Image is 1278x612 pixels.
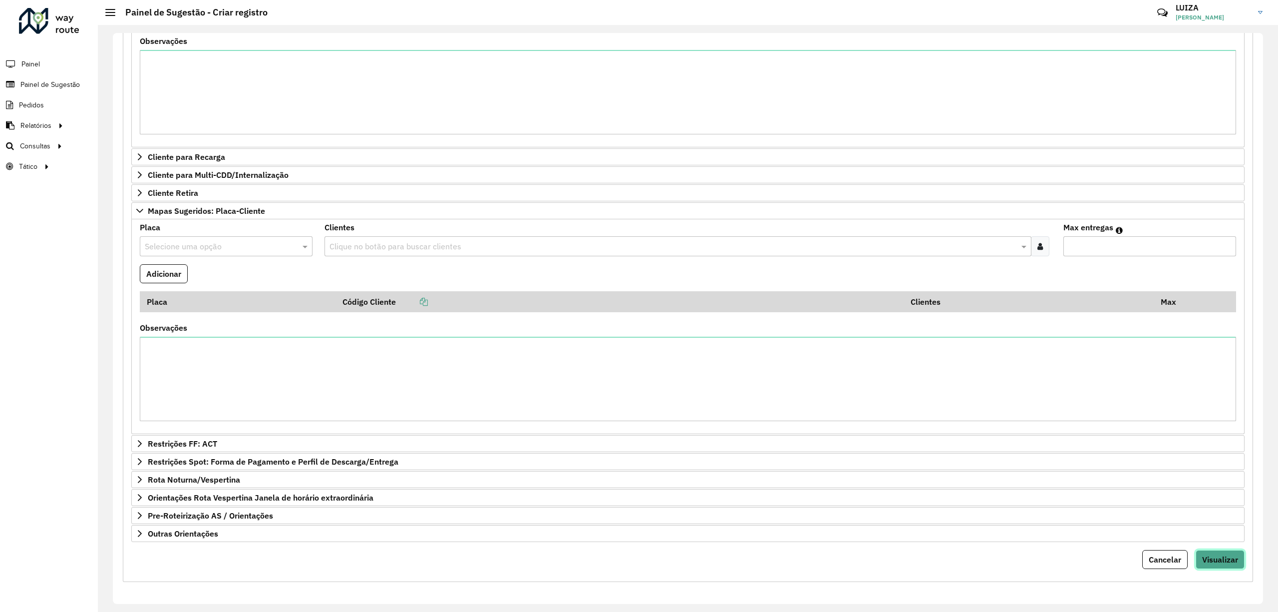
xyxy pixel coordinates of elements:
[20,141,50,151] span: Consultas
[131,148,1245,165] a: Cliente para Recarga
[131,525,1245,542] a: Outras Orientações
[1063,221,1113,233] label: Max entregas
[140,35,187,47] label: Observações
[131,184,1245,201] a: Cliente Retira
[140,291,335,312] th: Placa
[20,79,80,90] span: Painel de Sugestão
[1202,555,1238,565] span: Visualizar
[131,202,1245,219] a: Mapas Sugeridos: Placa-Cliente
[335,291,904,312] th: Código Cliente
[131,453,1245,470] a: Restrições Spot: Forma de Pagamento e Perfil de Descarga/Entrega
[131,471,1245,488] a: Rota Noturna/Vespertina
[115,7,268,18] h2: Painel de Sugestão - Criar registro
[1176,3,1251,12] h3: LUIZA
[1196,550,1245,569] button: Visualizar
[148,207,265,215] span: Mapas Sugeridos: Placa-Cliente
[20,120,51,131] span: Relatórios
[19,100,44,110] span: Pedidos
[148,189,198,197] span: Cliente Retira
[1149,555,1181,565] span: Cancelar
[148,171,289,179] span: Cliente para Multi-CDD/Internalização
[140,221,160,233] label: Placa
[1154,291,1194,312] th: Max
[131,489,1245,506] a: Orientações Rota Vespertina Janela de horário extraordinária
[148,476,240,484] span: Rota Noturna/Vespertina
[1152,2,1173,23] a: Contato Rápido
[396,297,428,307] a: Copiar
[904,291,1154,312] th: Clientes
[131,166,1245,183] a: Cliente para Multi-CDD/Internalização
[131,435,1245,452] a: Restrições FF: ACT
[148,153,225,161] span: Cliente para Recarga
[131,507,1245,524] a: Pre-Roteirização AS / Orientações
[1176,13,1251,22] span: [PERSON_NAME]
[140,322,187,334] label: Observações
[324,221,354,233] label: Clientes
[1116,226,1123,234] em: Máximo de clientes que serão colocados na mesma rota com os clientes informados
[140,264,188,283] button: Adicionar
[19,161,37,172] span: Tático
[148,512,273,520] span: Pre-Roteirização AS / Orientações
[1142,550,1188,569] button: Cancelar
[148,458,398,466] span: Restrições Spot: Forma de Pagamento e Perfil de Descarga/Entrega
[148,530,218,538] span: Outras Orientações
[148,494,373,502] span: Orientações Rota Vespertina Janela de horário extraordinária
[131,219,1245,435] div: Mapas Sugeridos: Placa-Cliente
[21,59,40,69] span: Painel
[148,440,217,448] span: Restrições FF: ACT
